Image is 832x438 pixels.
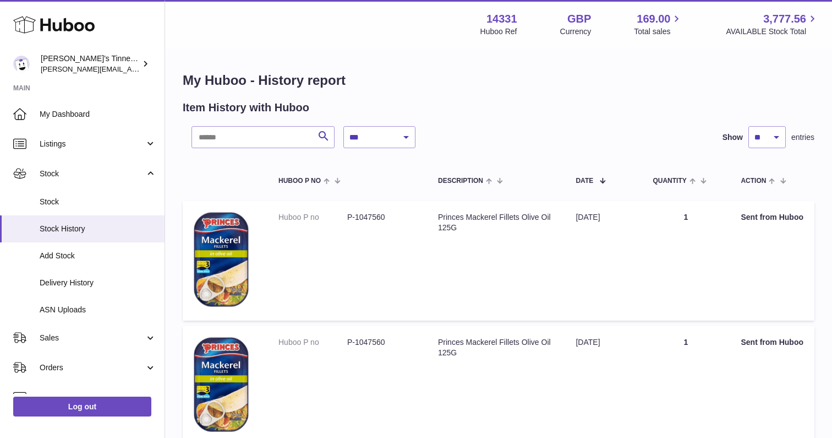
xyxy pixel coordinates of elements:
img: peter.colbert@hubbo.com [13,56,30,72]
span: AVAILABLE Stock Total [726,26,819,37]
span: Sales [40,333,145,343]
dd: P-1047560 [347,212,416,223]
span: Orders [40,363,145,373]
span: Stock [40,197,156,207]
h1: My Huboo - History report [183,72,814,89]
img: 143311749652242.jpg [194,337,249,432]
strong: Sent from Huboo [741,338,803,347]
span: Description [438,177,483,185]
td: Princes Mackerel Fillets Olive Oil 125G [427,201,565,321]
span: Usage [40,392,156,403]
span: 169.00 [637,12,670,26]
label: Show [722,132,743,143]
span: Delivery History [40,278,156,288]
td: [DATE] [565,201,642,321]
span: Total sales [634,26,683,37]
td: 1 [642,201,730,321]
strong: 14331 [486,12,517,26]
a: Log out [13,397,151,417]
span: My Dashboard [40,109,156,120]
span: entries [791,132,814,143]
div: Huboo Ref [480,26,517,37]
span: Listings [40,139,145,149]
span: [PERSON_NAME][EMAIL_ADDRESS][PERSON_NAME][DOMAIN_NAME] [41,64,280,73]
span: Add Stock [40,251,156,261]
div: [PERSON_NAME]'s Tinned Fish Ltd [41,53,140,74]
dt: Huboo P no [278,337,347,348]
a: 169.00 Total sales [634,12,683,37]
span: Huboo P no [278,177,321,185]
span: Date [576,177,593,185]
span: Quantity [653,177,686,185]
h2: Item History with Huboo [183,100,309,115]
a: 3,777.56 AVAILABLE Stock Total [726,12,819,37]
span: 3,777.56 [763,12,806,26]
div: Currency [560,26,592,37]
span: Stock [40,169,145,179]
span: ASN Uploads [40,305,156,315]
span: Action [741,177,766,185]
strong: Sent from Huboo [741,213,803,221]
dd: P-1047560 [347,337,416,348]
span: Stock History [40,224,156,234]
img: 143311749652242.jpg [194,212,249,307]
dt: Huboo P no [278,212,347,223]
strong: GBP [567,12,591,26]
